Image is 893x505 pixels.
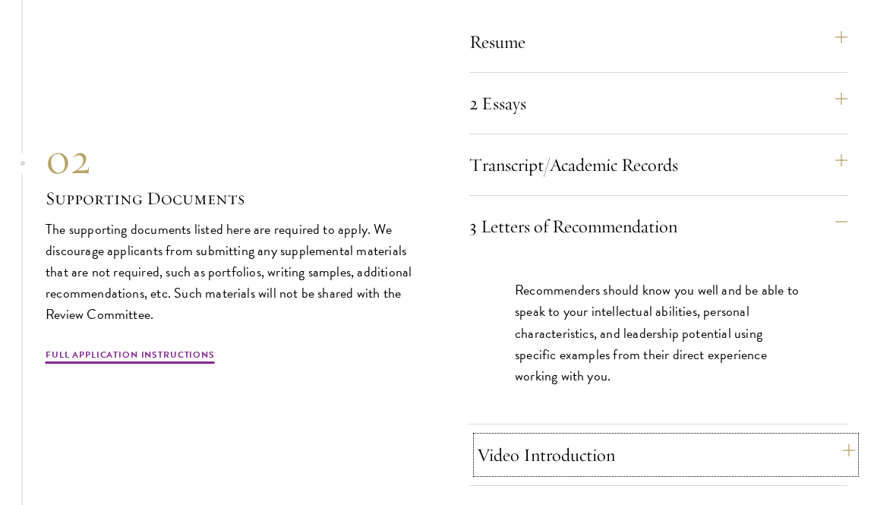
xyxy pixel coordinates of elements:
[469,147,847,183] button: Transcript/Academic Records
[469,85,847,122] button: 2 Essays
[46,185,424,211] h3: Supporting Documents
[46,348,215,366] a: Full Application Instructions
[469,208,847,245] button: 3 Letters of Recommendation
[477,437,855,473] button: Video Introduction
[46,132,424,185] div: 02
[515,279,802,386] p: Recommenders should know you well and be able to speak to your intellectual abilities, personal c...
[46,219,424,325] p: The supporting documents listed here are required to apply. We discourage applicants from submitt...
[469,24,847,60] button: Resume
